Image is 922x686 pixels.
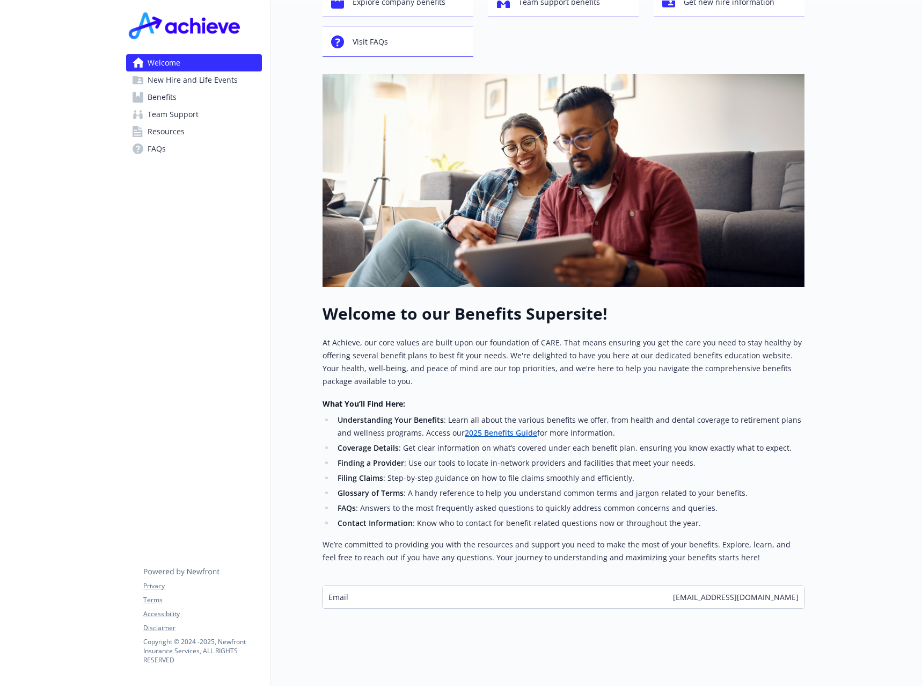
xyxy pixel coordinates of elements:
[323,336,804,388] p: At Achieve, our core values are built upon our foundation of CARE. That means ensuring you get th...
[338,518,413,528] strong: Contact Information
[328,591,348,603] span: Email
[465,428,537,438] a: 2025 Benefits Guide
[323,399,405,409] strong: What You’ll Find Here:
[126,71,262,89] a: New Hire and Life Events
[338,415,444,425] strong: Understanding Your Benefits
[148,71,238,89] span: New Hire and Life Events
[126,54,262,71] a: Welcome
[323,26,473,57] button: Visit FAQs
[334,517,804,530] li: : Know who to contact for benefit-related questions now or throughout the year.
[148,89,177,106] span: Benefits
[126,140,262,157] a: FAQs
[338,503,356,513] strong: FAQs
[143,595,261,605] a: Terms
[334,457,804,470] li: : Use our tools to locate in-network providers and facilities that meet your needs.
[334,442,804,454] li: : Get clear information on what’s covered under each benefit plan, ensuring you know exactly what...
[143,623,261,633] a: Disclaimer
[143,581,261,591] a: Privacy
[673,591,799,603] span: [EMAIL_ADDRESS][DOMAIN_NAME]
[148,106,199,123] span: Team Support
[338,443,399,453] strong: Coverage Details
[143,637,261,665] p: Copyright © 2024 - 2025 , Newfront Insurance Services, ALL RIGHTS RESERVED
[323,538,804,564] p: We’re committed to providing you with the resources and support you need to make the most of your...
[338,458,404,468] strong: Finding a Provider
[148,140,166,157] span: FAQs
[323,74,804,287] img: overview page banner
[334,502,804,515] li: : Answers to the most frequently asked questions to quickly address common concerns and queries.
[148,54,180,71] span: Welcome
[126,89,262,106] a: Benefits
[334,414,804,439] li: : Learn all about the various benefits we offer, from health and dental coverage to retirement pl...
[126,106,262,123] a: Team Support
[338,488,404,498] strong: Glossary of Terms
[323,304,804,323] h1: Welcome to our Benefits Supersite!
[338,473,383,483] strong: Filing Claims
[143,609,261,619] a: Accessibility
[334,487,804,500] li: : A handy reference to help you understand common terms and jargon related to your benefits.
[353,32,388,52] span: Visit FAQs
[148,123,185,140] span: Resources
[334,472,804,485] li: : Step-by-step guidance on how to file claims smoothly and efficiently.
[126,123,262,140] a: Resources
